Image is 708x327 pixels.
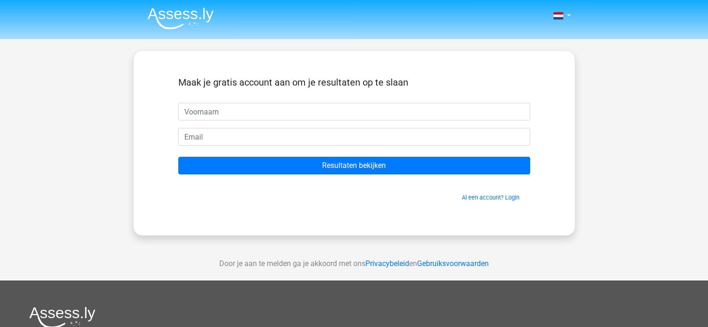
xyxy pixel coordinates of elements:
a: Al een account? Login [462,194,519,201]
img: Assessly [148,7,214,29]
a: Privacybeleid [365,259,409,268]
input: Voornaam [178,103,530,120]
h5: Maak je gratis account aan om je resultaten op te slaan [178,77,530,88]
input: Resultaten bekijken [178,157,530,174]
input: Email [178,128,530,146]
a: Gebruiksvoorwaarden [417,259,489,268]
